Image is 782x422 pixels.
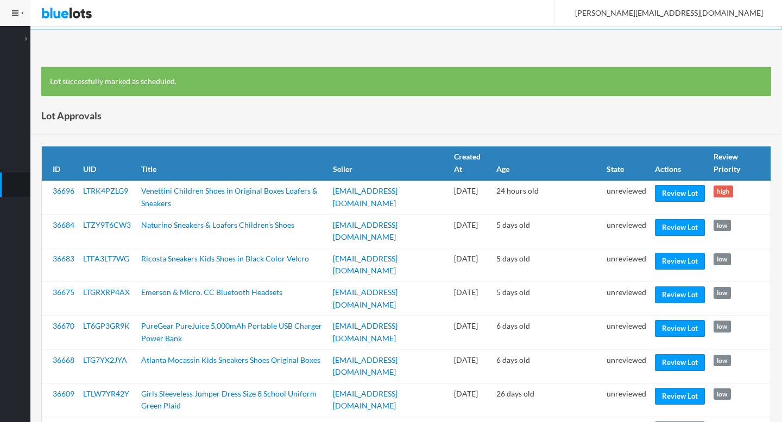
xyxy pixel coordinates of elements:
a: Review Lot [655,286,705,303]
a: LTFA3LT7WG [83,254,129,263]
a: [EMAIL_ADDRESS][DOMAIN_NAME] [333,220,398,242]
td: [DATE] [450,214,493,248]
th: UID [79,146,137,180]
span: [PERSON_NAME][EMAIL_ADDRESS][DOMAIN_NAME] [563,8,763,17]
a: Review Lot [655,219,705,236]
td: unreviewed [602,180,651,214]
a: Girls Sleeveless Jumper Dress Size 8 School Uniform Green Plaid [141,389,317,411]
a: 36683 [53,254,74,263]
a: PureGear PureJuice 5,000mAh Portable USB Charger Power Bank [141,321,322,343]
th: Review Priority [709,146,771,180]
td: 6 days old [492,349,602,383]
a: LTGRXRP4AX [83,287,130,297]
a: Review Lot [655,185,705,202]
a: [EMAIL_ADDRESS][DOMAIN_NAME] [333,186,398,208]
a: LTRK4PZLG9 [83,186,128,195]
a: LTLW7YR42Y [83,389,129,398]
a: Review Lot [655,354,705,371]
a: 36696 [53,186,74,195]
a: Ricosta Sneakers Kids Shoes in Black Color Velcro [141,254,309,263]
td: unreviewed [602,214,651,248]
td: 6 days old [492,316,602,349]
td: [DATE] [450,349,493,383]
a: Review Lot [655,320,705,337]
a: 36684 [53,220,74,229]
td: unreviewed [602,383,651,417]
th: Actions [651,146,709,180]
span: low [714,220,731,232]
a: 36609 [53,389,74,398]
td: [DATE] [450,282,493,316]
td: 5 days old [492,214,602,248]
a: 36670 [53,321,74,330]
th: ID [42,146,79,180]
td: unreviewed [602,282,651,316]
span: low [714,321,731,333]
span: low [714,287,731,299]
td: unreviewed [602,316,651,349]
td: 5 days old [492,248,602,282]
td: 5 days old [492,282,602,316]
a: Atlanta Mocassin Kids Sneakers Shoes Original Boxes [141,355,320,365]
td: unreviewed [602,349,651,383]
td: [DATE] [450,383,493,417]
a: Venettini Children Shoes in Original Boxes Loafers & Sneakers [141,186,318,208]
a: 36675 [53,287,74,297]
td: unreviewed [602,248,651,282]
td: [DATE] [450,180,493,214]
span: low [714,355,731,367]
th: State [602,146,651,180]
th: Age [492,146,602,180]
a: 36668 [53,355,74,365]
span: high [714,186,733,197]
a: [EMAIL_ADDRESS][DOMAIN_NAME] [333,389,398,411]
a: Review Lot [655,388,705,405]
th: Created At [450,146,493,180]
a: LT6GP3GR9K [83,321,130,330]
td: [DATE] [450,316,493,349]
a: Emerson & Micro. CC Bluetooth Headsets [141,287,282,297]
a: [EMAIL_ADDRESS][DOMAIN_NAME] [333,287,398,309]
h1: Lot Approvals [41,107,102,124]
a: [EMAIL_ADDRESS][DOMAIN_NAME] [333,321,398,343]
td: [DATE] [450,248,493,282]
th: Title [137,146,329,180]
span: low [714,253,731,265]
div: Lot successfully marked as scheduled. [41,67,771,97]
a: Review Lot [655,253,705,270]
a: Naturino Sneakers & Loafers Children's Shoes [141,220,294,229]
a: LTZY9T6CW3 [83,220,131,229]
span: low [714,388,731,400]
td: 24 hours old [492,180,602,214]
a: [EMAIL_ADDRESS][DOMAIN_NAME] [333,254,398,276]
a: [EMAIL_ADDRESS][DOMAIN_NAME] [333,355,398,377]
td: 26 days old [492,383,602,417]
th: Seller [329,146,450,180]
a: LTG7YX2JYA [83,355,127,365]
